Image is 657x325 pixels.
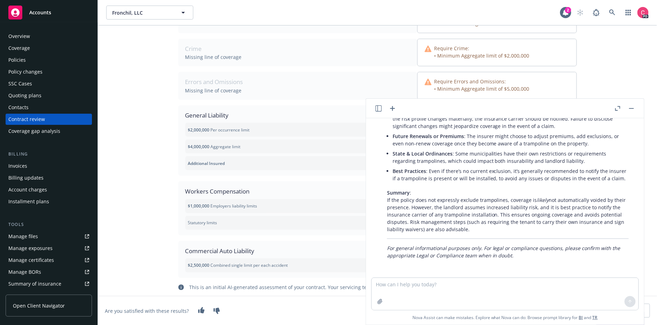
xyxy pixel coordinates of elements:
[6,278,92,289] a: Summary of insurance
[6,114,92,125] a: Contract review
[8,31,30,42] div: Overview
[565,7,571,13] div: 2
[6,31,92,42] a: Overview
[412,310,598,325] span: Nova Assist can make mistakes. Explore what Nova can do: Browse prompt library for and
[393,150,453,157] span: State & Local Ordinances
[573,6,587,20] a: Start snowing
[8,54,26,66] div: Policies
[6,160,92,172] a: Invoices
[6,54,92,66] a: Policies
[8,231,38,242] div: Manage files
[106,6,193,20] button: Fronchil, LLC
[8,266,41,278] div: Manage BORs
[605,6,619,20] a: Search
[393,168,426,174] span: Best Practices
[8,255,54,266] div: Manage certificates
[579,315,583,320] a: BI
[29,10,51,15] span: Accounts
[387,189,629,233] p: : If the policy does not expressly exclude trampolines, coverage is not automatically voided by t...
[6,126,92,137] a: Coverage gap analysis
[188,203,257,209] div: Employers liability limits
[8,126,60,137] div: Coverage gap analysis
[188,262,288,268] div: Combined single limit per each accident
[6,151,92,158] div: Billing
[393,166,629,183] li: : Even if there’s no current exclusion, it’s generally recommended to notify the insurer if a tra...
[6,196,92,207] a: Installment plans
[593,315,598,320] a: TR
[8,66,42,77] div: Policy changes
[8,78,32,89] div: SSC Cases
[6,66,92,77] a: Policy changes
[6,243,92,254] a: Manage exposures
[387,189,410,196] span: Summary
[6,184,92,195] a: Account charges
[637,7,649,18] img: photo
[8,102,29,113] div: Contacts
[188,220,217,226] div: Statutory limits
[185,111,410,120] div: General Liability
[6,231,92,242] a: Manage files
[537,197,549,203] em: likely
[8,196,49,207] div: Installment plans
[112,9,172,16] span: Fronchil, LLC
[621,6,635,20] a: Switch app
[188,144,241,150] div: Aggregate limit
[6,43,92,54] a: Coverage
[434,78,530,85] p: Require Errors and Omissions:
[8,172,44,183] div: Billing updates
[8,278,61,289] div: Summary of insurance
[8,43,30,54] div: Coverage
[105,307,189,315] div: Are you satisfied with these results?
[185,53,410,61] div: Missing line of coverage
[8,243,53,254] div: Manage exposures
[434,52,530,59] p: • Minimum Aggregate limit of $2,000,000
[185,247,410,256] div: Commercial Auto Liability
[6,255,92,266] a: Manage certificates
[393,149,629,166] li: : Some municipalities have their own restrictions or requirements regarding trampolines, which co...
[185,77,410,86] div: Errors and Omissions
[6,221,92,228] div: Tools
[393,133,464,139] span: Future Renewals or Premiums
[6,172,92,183] a: Billing updates
[387,245,620,259] em: For general informational purposes only. For legal or compliance questions, please confirm with t...
[185,44,410,53] div: Crime
[393,131,629,149] li: : The insurer might choose to adjust premiums, add exclusions, or even non-renew coverage once th...
[393,106,629,131] li: : Insurers may not have known about the trampoline during underwriting. If the risk profile chang...
[188,262,210,268] span: $2,500,000
[6,3,92,22] a: Accounts
[6,90,92,101] a: Quoting plans
[8,114,45,125] div: Contract review
[185,156,410,170] div: Additional Insured
[6,266,92,278] a: Manage BORs
[188,127,210,133] span: $2,000,000
[188,144,210,150] span: $4,000,000
[185,87,410,94] div: Missing line of coverage
[6,78,92,89] a: SSC Cases
[8,90,41,101] div: Quoting plans
[185,187,410,196] div: Workers Compensation
[190,284,505,291] div: This is an initial AI-generated assessment of your contract. Your servicing team will follow up s...
[8,160,27,172] div: Invoices
[8,184,47,195] div: Account charges
[188,127,250,133] div: Per occurrence limit
[589,6,603,20] a: Report a Bug
[13,302,65,309] span: Open Client Navigator
[188,203,210,209] span: $1,000,000
[434,45,530,52] p: Require Crime:
[434,85,530,92] p: • Minimum Aggregate limit of $5,000,000
[6,102,92,113] a: Contacts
